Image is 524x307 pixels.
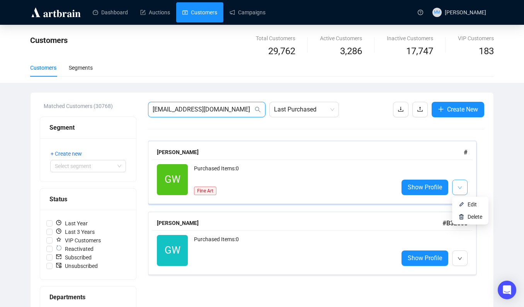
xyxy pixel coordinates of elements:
[256,34,295,43] div: Total Customers
[53,253,95,262] span: Subscribed
[53,228,98,236] span: Last 3 Years
[445,9,486,15] span: [PERSON_NAME]
[148,212,484,275] a: [PERSON_NAME]#B32505GWPurchased Items:0Show Profile
[140,2,170,22] a: Auctions
[194,235,392,266] div: Purchased Items: 0
[458,256,462,261] span: down
[50,147,88,160] button: + Create new
[53,245,97,253] span: Reactivated
[30,6,82,19] img: logo
[148,141,484,204] a: [PERSON_NAME]#GWPurchased Items:0Fine ArtShow Profile
[194,187,216,195] span: Fine Art
[434,9,440,15] span: MM
[165,242,180,258] span: GW
[406,44,433,59] span: 17,747
[255,106,261,113] span: search
[268,44,295,59] span: 29,762
[340,44,362,59] span: 3,286
[447,105,478,114] span: Create New
[408,253,442,263] span: Show Profile
[468,214,482,220] span: Delete
[44,102,136,110] div: Matched Customers (30768)
[165,172,180,187] span: GW
[157,148,464,156] div: [PERSON_NAME]
[49,292,127,302] div: Departments
[464,149,468,156] span: #
[408,182,442,192] span: Show Profile
[458,34,494,43] div: VIP Customers
[93,2,128,22] a: Dashboard
[442,220,468,227] span: # B32505
[432,102,484,117] button: Create New
[182,2,217,22] a: Customers
[274,102,334,117] span: Last Purchased
[53,219,91,228] span: Last Year
[53,236,104,245] span: VIP Customers
[30,63,56,72] div: Customers
[438,106,444,112] span: plus
[49,123,127,132] div: Segment
[30,36,68,45] span: Customers
[479,46,494,57] span: 183
[402,250,448,266] a: Show Profile
[320,34,362,43] div: Active Customers
[153,105,253,114] input: Search Customer...
[417,106,423,112] span: upload
[51,149,82,158] span: + Create new
[418,10,423,15] span: question-circle
[157,219,442,227] div: [PERSON_NAME]
[69,63,93,72] div: Segments
[498,281,516,299] div: Open Intercom Messenger
[402,180,448,195] a: Show Profile
[230,2,265,22] a: Campaigns
[53,262,101,270] span: Unsubscribed
[194,164,392,180] div: Purchased Items: 0
[387,34,433,43] div: Inactive Customers
[458,201,464,208] img: svg+xml;base64,PHN2ZyB4bWxucz0iaHR0cDovL3d3dy53My5vcmcvMjAwMC9zdmciIHhtbG5zOnhsaW5rPSJodHRwOi8vd3...
[458,214,464,220] img: svg+xml;base64,PHN2ZyB4bWxucz0iaHR0cDovL3d3dy53My5vcmcvMjAwMC9zdmciIHhtbG5zOnhsaW5rPSJodHRwOi8vd3...
[468,201,477,208] span: Edit
[458,185,462,190] span: down
[49,194,127,204] div: Status
[398,106,404,112] span: download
